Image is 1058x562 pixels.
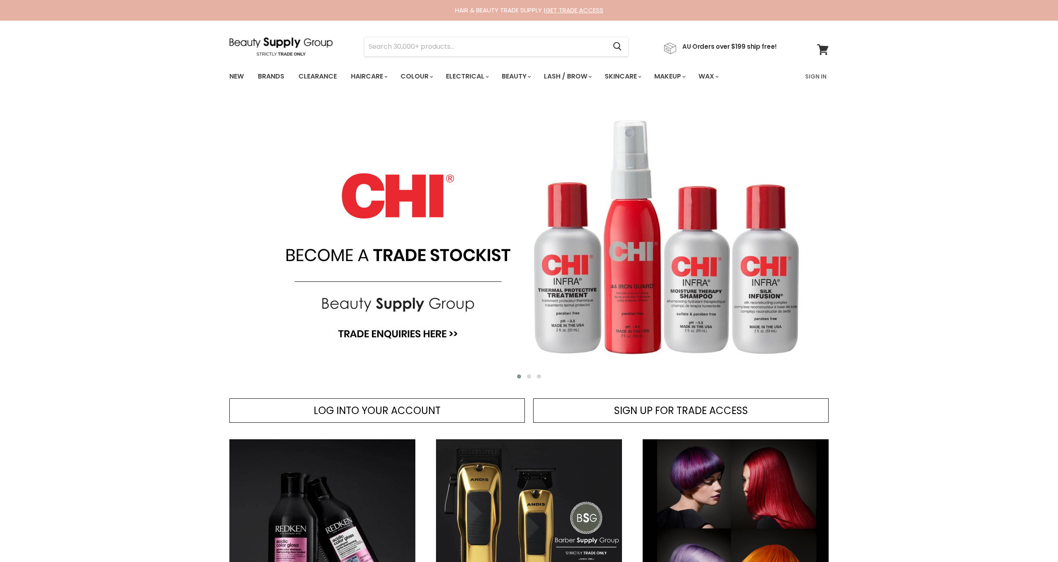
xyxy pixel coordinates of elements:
a: New [223,68,250,85]
a: Brands [252,68,291,85]
a: Lash / Brow [538,68,597,85]
a: Wax [692,68,724,85]
a: Sign In [800,68,832,85]
a: Makeup [648,68,691,85]
iframe: Gorgias live chat messenger [1017,523,1050,554]
a: Beauty [496,68,536,85]
a: SIGN UP FOR TRADE ACCESS [533,398,829,423]
form: Product [364,37,629,57]
button: Search [606,37,628,56]
a: Skincare [598,68,646,85]
a: Haircare [345,68,393,85]
ul: Main menu [223,64,763,88]
span: SIGN UP FOR TRADE ACCESS [614,404,748,417]
a: Electrical [440,68,494,85]
a: Clearance [292,68,343,85]
a: Colour [394,68,438,85]
a: GET TRADE ACCESS [546,6,603,14]
div: HAIR & BEAUTY TRADE SUPPLY | [219,6,839,14]
nav: Main [219,64,839,88]
input: Search [365,37,606,56]
span: LOG INTO YOUR ACCOUNT [314,404,441,417]
a: LOG INTO YOUR ACCOUNT [229,398,525,423]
